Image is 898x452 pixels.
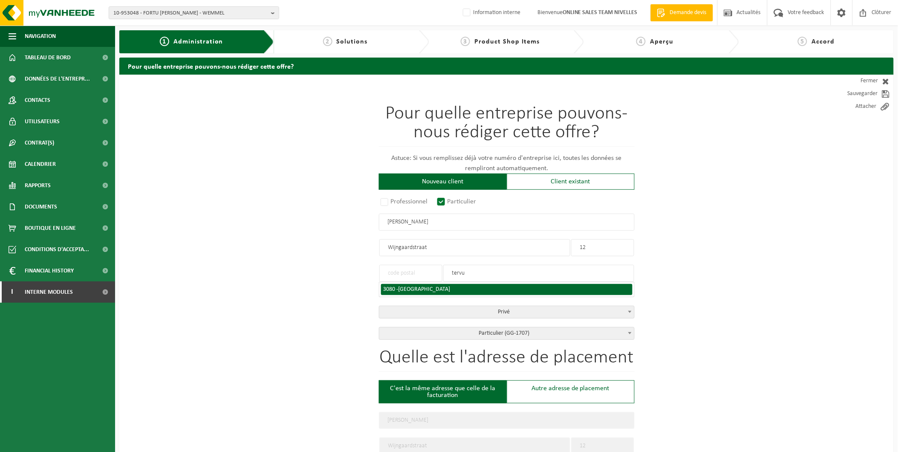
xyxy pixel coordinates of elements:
span: Financial History [25,260,74,281]
h2: Pour quelle entreprise pouvons-nous rédiger cette offre? [119,58,894,74]
span: Administration [173,38,223,45]
span: Rapports [25,175,51,196]
span: Documents [25,196,57,217]
input: Nom [379,412,635,429]
label: Professionnel [379,196,430,208]
a: Fermer [817,75,894,87]
span: Calendrier [25,154,56,175]
input: Rue [379,239,570,256]
input: Numéro [571,239,634,256]
span: Solutions [337,38,368,45]
span: 4 [636,37,646,46]
p: Astuce: Si vous remplissez déjà votre numéro d'entreprise ici, toutes les données se rempliront a... [379,153,635,174]
span: Demande devis [668,9,709,17]
span: Accord [811,38,834,45]
span: Product Shop Items [474,38,540,45]
span: 5 [798,37,807,46]
input: Nom [379,214,635,231]
a: 3Product Shop Items [433,37,567,47]
span: 2 [323,37,332,46]
span: Interne modules [25,281,73,303]
div: C'est la même adresse que celle de la facturation [379,380,507,403]
label: Information interne [461,6,520,19]
span: Données de l'entrepr... [25,68,90,90]
span: Particulier (GG-1707) [379,327,635,340]
a: 2Solutions [278,37,412,47]
span: Tableau de bord [25,47,71,68]
span: [GEOGRAPHIC_DATA] [398,286,450,293]
span: Utilisateurs [25,111,60,132]
label: Particulier [436,196,479,208]
span: Contrat(s) [25,132,54,154]
span: Particulier (GG-1707) [379,327,634,339]
span: Privé [379,306,634,318]
div: Client existant [507,174,635,190]
span: Boutique en ligne [25,217,76,239]
span: Conditions d'accepta... [25,239,89,260]
div: Autre adresse de placement [507,380,635,403]
span: Aperçu [650,38,673,45]
span: Contacts [25,90,50,111]
h1: Quelle est l'adresse de placement [379,348,635,372]
span: 1 [160,37,169,46]
span: 10-953048 - FORTU [PERSON_NAME] - WEMMEL [113,7,268,20]
a: 5Accord [743,37,889,47]
input: Ville [443,265,634,282]
a: Sauvegarder [817,87,894,100]
span: Navigation [25,26,56,47]
h1: Pour quelle entreprise pouvons-nous rédiger cette offre? [379,104,635,147]
a: Attacher [817,100,894,113]
button: 10-953048 - FORTU [PERSON_NAME] - WEMMEL [109,6,279,19]
div: 3080 - [384,287,630,293]
a: 4Aperçu [588,37,722,47]
a: 1Administration [126,37,257,47]
span: I [9,281,16,303]
span: 3 [461,37,470,46]
strong: ONLINE SALES TEAM NIVELLES [563,9,638,16]
a: Demande devis [650,4,713,21]
input: code postal [379,265,442,282]
span: Privé [379,306,635,319]
div: Nouveau client [379,174,507,190]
